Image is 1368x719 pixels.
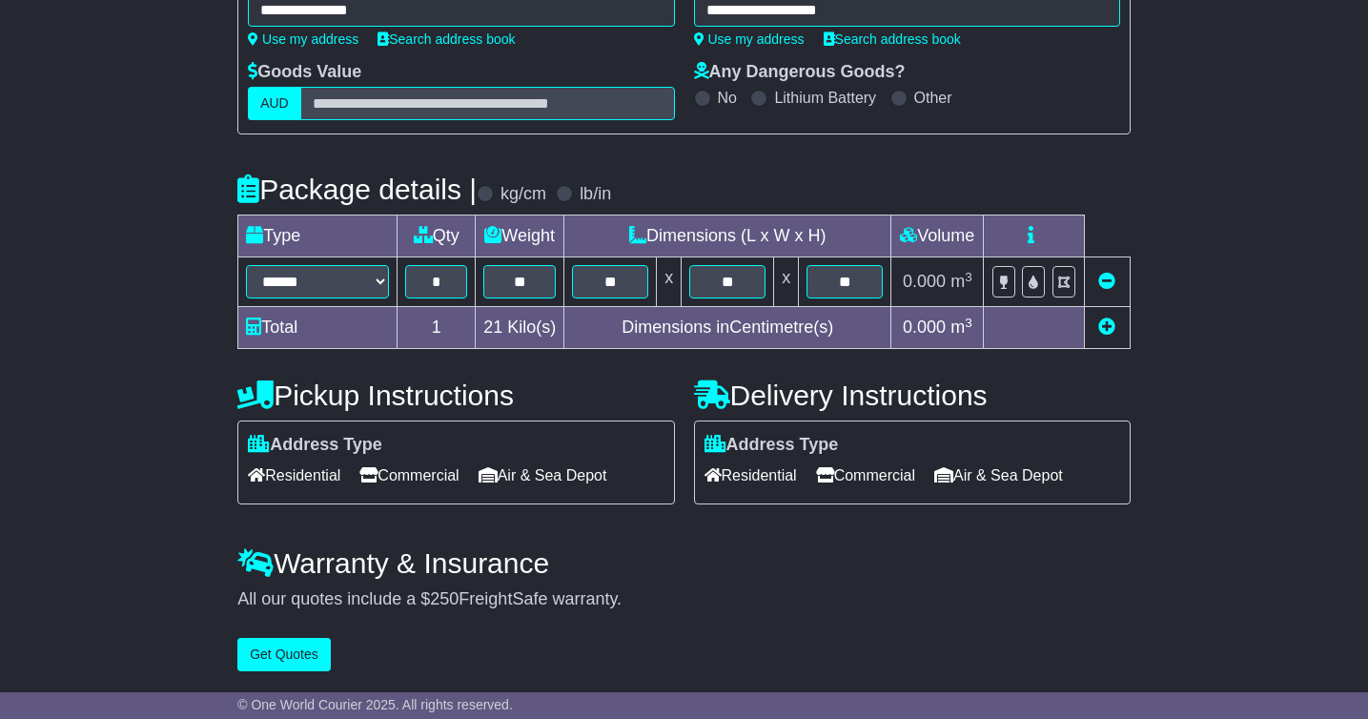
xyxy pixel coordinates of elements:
label: Lithium Battery [774,89,876,107]
label: AUD [248,87,301,120]
span: Commercial [816,461,915,490]
label: Address Type [248,435,382,456]
td: 1 [398,307,476,349]
a: Remove this item [1098,272,1115,291]
td: Type [238,216,398,257]
td: x [774,257,799,307]
label: Address Type [704,435,839,456]
td: Total [238,307,398,349]
span: Air & Sea Depot [479,461,607,490]
span: Residential [704,461,797,490]
h4: Pickup Instructions [237,380,674,411]
a: Use my address [694,31,805,47]
h4: Warranty & Insurance [237,547,1131,579]
a: Search address book [824,31,961,47]
td: Dimensions (L x W x H) [564,216,891,257]
span: Air & Sea Depot [934,461,1063,490]
label: Any Dangerous Goods? [694,62,906,83]
a: Search address book [378,31,515,47]
td: x [657,257,682,307]
td: Qty [398,216,476,257]
span: Residential [248,461,340,490]
td: Kilo(s) [476,307,564,349]
button: Get Quotes [237,638,331,671]
td: Dimensions in Centimetre(s) [564,307,891,349]
span: Commercial [359,461,459,490]
label: Other [914,89,952,107]
h4: Delivery Instructions [694,380,1131,411]
sup: 3 [965,270,972,284]
label: Goods Value [248,62,361,83]
a: Add new item [1098,318,1115,337]
span: 0.000 [903,318,946,337]
label: lb/in [580,184,611,205]
h4: Package details | [237,174,477,205]
span: 250 [430,589,459,608]
td: Volume [891,216,984,257]
label: kg/cm [500,184,546,205]
td: Weight [476,216,564,257]
a: Use my address [248,31,358,47]
span: 21 [483,318,502,337]
label: No [718,89,737,107]
span: m [950,272,972,291]
span: 0.000 [903,272,946,291]
div: All our quotes include a $ FreightSafe warranty. [237,589,1131,610]
sup: 3 [965,316,972,330]
span: m [950,318,972,337]
span: © One World Courier 2025. All rights reserved. [237,697,513,712]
